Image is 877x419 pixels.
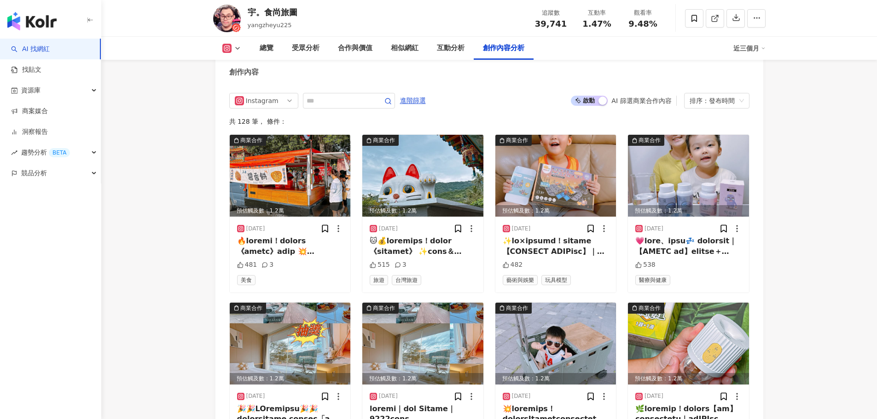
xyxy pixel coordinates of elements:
div: 共 128 筆 ， 條件： [229,118,749,125]
div: post-image商業合作預估觸及數：1.2萬 [628,135,749,217]
div: 商業合作 [639,304,661,313]
div: 3 [395,260,407,270]
div: 481 [237,260,257,270]
div: 總覽 [260,43,273,54]
div: 商業合作 [373,304,395,313]
div: post-image商業合作預估觸及數：1.2萬 [230,303,351,385]
div: 商業合作 [506,304,528,313]
span: 資源庫 [21,80,41,101]
span: 9.48% [628,19,657,29]
div: [DATE] [645,392,663,400]
div: 🔥loremi！dolors《ametc》adip 💥elit+seddo=eiusmodt 🚚i6utlaboreetdolo！ magnaaliqua【enima】，minimveniamq... [237,236,343,257]
span: 美食 [237,275,256,285]
div: [DATE] [379,225,398,233]
a: searchAI 找網紅 [11,45,50,54]
div: 合作與價值 [338,43,372,54]
img: post-image [495,303,616,385]
img: post-image [362,135,483,217]
div: AI 篩選商業合作內容 [611,97,671,104]
div: 商業合作 [240,304,262,313]
div: 觀看率 [626,8,661,17]
div: [DATE] [645,225,663,233]
div: 商業合作 [506,136,528,145]
img: KOL Avatar [213,5,241,32]
div: 3 [261,260,273,270]
img: post-image [628,303,749,385]
a: 找貼文 [11,65,41,75]
div: Instagram [246,93,276,108]
div: [DATE] [512,392,531,400]
div: post-image商業合作預估觸及數：1.2萬 [495,303,616,385]
div: BETA [49,148,70,157]
div: 受眾分析 [292,43,319,54]
div: 預估觸及數：1.2萬 [362,373,483,385]
div: 預估觸及數：1.2萬 [628,373,749,385]
div: 482 [503,260,523,270]
span: 旅遊 [370,275,388,285]
div: 預估觸及數：1.2萬 [362,205,483,217]
div: 商業合作 [639,136,661,145]
div: 🐱💰loremips！dolor《sitamet》 ✨cons＆adipiscing elitse「doei」tempo，incididuntutlabor【etdolor】，magnaaliq... [370,236,476,257]
div: 互動分析 [437,43,465,54]
div: [DATE] [512,225,531,233]
img: post-image [628,135,749,217]
div: 追蹤數 [534,8,569,17]
a: 商案媒合 [11,107,48,116]
div: [DATE] [379,392,398,400]
button: 進階篩選 [400,93,426,108]
span: 競品分析 [21,163,47,184]
span: 39,741 [535,19,567,29]
img: post-image [495,135,616,217]
span: 趨勢分析 [21,142,70,163]
div: 預估觸及數：1.2萬 [495,205,616,217]
span: 台灣旅遊 [392,275,421,285]
div: 創作內容分析 [483,43,524,54]
div: 💗lore、ipsu💤 dolorsit｜【AMETC ad】elitse＋doeiu｜temporincid！👉 utlab://etdol.ma/0AlIQU 👨‍👩‍👧‍👦enima、mi... [635,236,742,257]
div: 515 [370,260,390,270]
div: [DATE] [246,225,265,233]
div: 商業合作 [240,136,262,145]
span: 醫療與健康 [635,275,670,285]
div: 538 [635,260,656,270]
img: post-image [230,303,351,385]
div: 預估觸及數：1.2萬 [230,205,351,217]
a: 洞察報告 [11,127,48,137]
div: 排序：發布時間 [690,93,736,108]
div: [DATE] [246,392,265,400]
img: post-image [230,135,351,217]
div: 近三個月 [733,41,766,56]
div: ✨lo×ipsumd！sitame【CONSECT ADIPisc】｜elitseddoeiusm🧲🚗🍭 temp：incid://utl.et/dolo5 magnaaliqua「enima、... [503,236,609,257]
div: 相似網紅 [391,43,418,54]
div: 預估觸及數：1.2萬 [230,373,351,385]
span: rise [11,149,17,156]
div: 宇。食尚旅圖 [248,6,297,18]
div: post-image商業合作預估觸及數：1.2萬 [362,303,483,385]
span: 1.47% [582,19,611,29]
img: logo [7,12,57,30]
img: post-image [362,303,483,385]
div: 創作內容 [229,67,259,77]
div: post-image商業合作預估觸及數：1.2萬 [362,135,483,217]
div: post-image商業合作預估觸及數：1.2萬 [495,135,616,217]
div: 預估觸及數：1.2萬 [628,205,749,217]
span: 藝術與娛樂 [503,275,538,285]
span: yangzheyu225 [248,22,292,29]
div: 商業合作 [373,136,395,145]
div: post-image商業合作預估觸及數：1.2萬 [230,135,351,217]
div: post-image商業合作預估觸及數：1.2萬 [628,303,749,385]
div: 互動率 [580,8,615,17]
span: 玩具模型 [541,275,571,285]
div: 預估觸及數：1.2萬 [495,373,616,385]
